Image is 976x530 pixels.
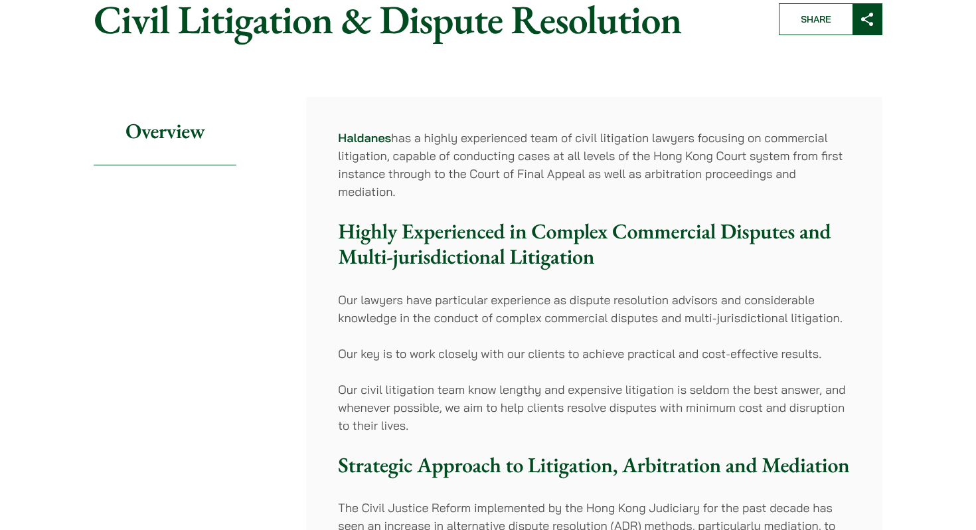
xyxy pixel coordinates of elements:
p: Our lawyers have particular experience as dispute resolution advisors and considerable knowledge ... [338,291,851,327]
h2: Overview [94,97,236,165]
p: Our civil litigation team know lengthy and expensive litigation is seldom the best answer, and wh... [338,381,851,434]
h3: Highly Experienced in Complex Commercial Disputes and Multi-jurisdictional Litigation [338,219,851,270]
p: has a highly experienced team of civil litigation lawyers focusing on commercial litigation, capa... [338,129,851,201]
span: Share [779,4,853,35]
a: Haldanes [338,130,391,145]
p: Our key is to work closely with our clients to achieve practical and cost-effective results. [338,345,851,363]
h3: Strategic Approach to Litigation, Arbitration and Mediation [338,452,851,478]
button: Share [779,3,882,35]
